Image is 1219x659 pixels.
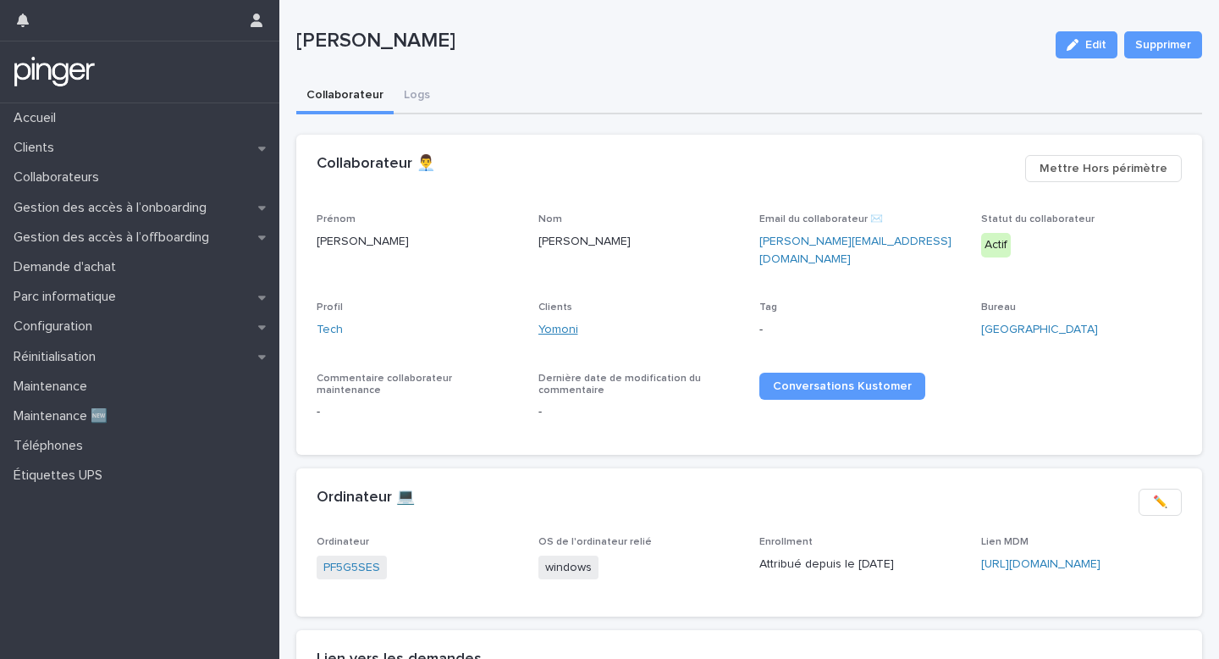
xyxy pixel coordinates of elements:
span: OS de l'ordinateur relié [538,537,652,547]
span: Bureau [981,302,1016,313]
p: Parc informatique [7,289,130,305]
p: Collaborateurs [7,169,113,186]
a: [GEOGRAPHIC_DATA] [981,321,1098,339]
span: Mettre Hors périmètre [1040,160,1167,177]
span: Tag [759,302,777,313]
span: Statut du collaborateur [981,214,1095,224]
a: [URL][DOMAIN_NAME] [981,558,1100,570]
span: Nom [538,214,562,224]
span: Enrollment [759,537,813,547]
p: Demande d'achat [7,259,130,275]
span: Clients [538,302,572,313]
p: Accueil [7,110,69,126]
button: Logs [394,79,440,114]
p: - [759,321,961,339]
span: Email du collaborateur ✉️ [759,214,883,224]
p: Réinitialisation [7,349,109,365]
span: windows [538,556,598,580]
p: [PERSON_NAME] [538,233,740,251]
p: - [538,403,740,421]
span: Lien MDM [981,537,1029,547]
button: Supprimer [1124,31,1202,58]
span: Conversations Kustomer [773,380,912,392]
p: Téléphones [7,438,97,454]
p: [PERSON_NAME] [317,233,518,251]
h2: Ordinateur 💻 [317,489,415,507]
span: Prénom [317,214,356,224]
span: ✏️ [1153,494,1167,511]
p: - [317,403,518,421]
button: Edit [1056,31,1117,58]
p: Gestion des accès à l’onboarding [7,200,220,216]
a: Conversations Kustomer [759,373,925,400]
p: Configuration [7,318,106,335]
button: Mettre Hors périmètre [1025,155,1182,182]
p: Gestion des accès à l’offboarding [7,230,223,246]
p: [PERSON_NAME] [296,29,1042,53]
button: ✏️ [1139,489,1182,516]
p: Maintenance 🆕 [7,408,121,424]
span: Profil [317,302,343,313]
span: Dernière date de modification du commentaire [538,374,701,396]
h2: Collaborateur 👨‍💼 [317,155,435,174]
span: Edit [1085,39,1106,51]
p: Clients [7,140,68,156]
button: Collaborateur [296,79,394,114]
div: Actif [981,233,1011,258]
p: Maintenance [7,379,101,395]
span: Commentaire collaborateur maintenance [317,374,452,396]
span: Ordinateur [317,537,369,547]
p: Attribué depuis le [DATE] [759,556,961,573]
a: Tech [317,321,343,339]
img: mTgBEunGTSyRkCgitkcU [14,55,96,89]
a: Yomoni [538,321,578,339]
p: Étiquettes UPS [7,468,116,484]
a: PF5G5SES [323,559,380,577]
a: [PERSON_NAME][EMAIL_ADDRESS][DOMAIN_NAME] [759,235,951,265]
span: Supprimer [1135,36,1191,53]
